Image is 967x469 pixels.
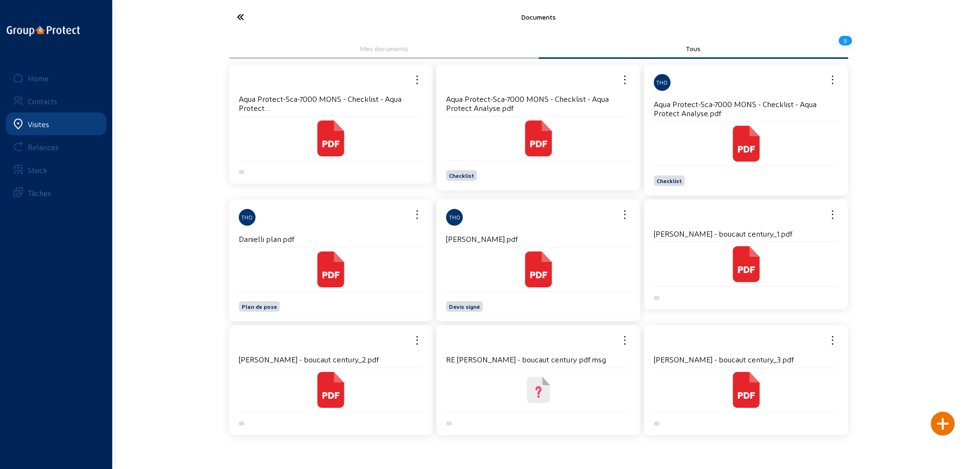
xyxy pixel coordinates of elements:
[6,66,106,89] a: Home
[654,355,839,364] h4: [PERSON_NAME] - boucaut century_3.pdf
[6,181,106,204] a: Tâches
[446,209,463,226] div: THO
[446,234,631,243] h4: [PERSON_NAME].pdf
[239,94,424,112] h4: Aqua Protect-Sca-7000 MONS - Checklist - Aqua Protect Analyse.pdf_timestamp=638925003963587545&ex...
[329,13,749,21] div: Documents
[28,120,49,129] div: Visites
[242,303,277,310] span: Plan de pose
[654,74,670,91] div: THO
[657,177,682,184] span: Checklist
[6,135,106,158] a: Relances
[545,44,841,53] div: Tous
[654,229,839,238] h4: [PERSON_NAME] - boucaut century_1.pdf
[449,172,474,179] span: Checklist
[28,165,47,175] div: Stock
[28,142,59,152] div: Relances
[239,209,255,226] div: THO
[446,355,631,364] h4: RE [PERSON_NAME] - boucaut century pdf.msg
[654,99,839,118] h4: Aqua Protect-Sca-7000 MONS - Checklist - Aqua Protect Analyse.pdf
[28,97,57,106] div: Contacts
[839,33,852,49] div: 9
[6,112,106,135] a: Visites
[28,74,49,83] div: Home
[239,234,424,243] h4: Danielli plan.pdf
[28,188,51,197] div: Tâches
[7,26,80,36] img: logo-oneline.png
[6,89,106,112] a: Contacts
[236,44,532,53] div: Mes documents
[446,94,631,112] h4: Aqua Protect-Sca-7000 MONS - Checklist - Aqua Protect Analyse.pdf
[6,158,106,181] a: Stock
[449,303,480,310] span: Devis signé
[239,355,424,364] h4: [PERSON_NAME] - boucaut century_2.pdf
